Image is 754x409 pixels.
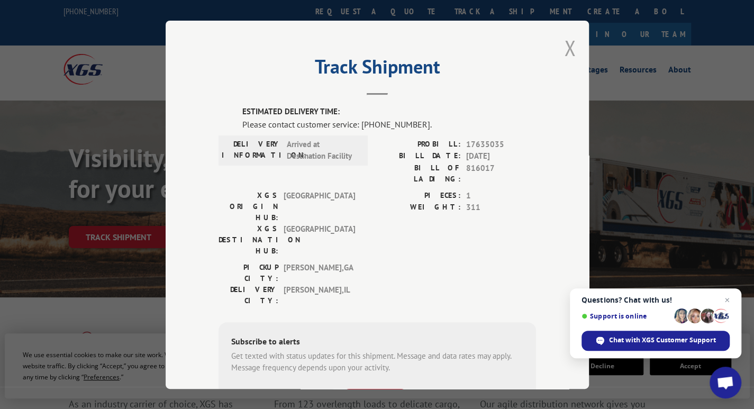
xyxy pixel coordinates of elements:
[582,312,670,320] span: Support is online
[219,189,278,223] label: XGS ORIGIN HUB:
[609,335,716,345] span: Chat with XGS Customer Support
[219,59,536,79] h2: Track Shipment
[231,334,523,350] div: Subscribe to alerts
[377,189,461,202] label: PIECES:
[222,138,281,162] label: DELIVERY INFORMATION:
[721,294,733,306] span: Close chat
[564,34,576,62] button: Close modal
[219,284,278,306] label: DELIVERY CITY:
[219,223,278,256] label: XGS DESTINATION HUB:
[466,202,536,214] span: 311
[284,261,355,284] span: [PERSON_NAME] , GA
[377,138,461,150] label: PROBILL:
[377,150,461,162] label: BILL DATE:
[466,138,536,150] span: 17635035
[231,350,523,374] div: Get texted with status updates for this shipment. Message and data rates may apply. Message frequ...
[284,189,355,223] span: [GEOGRAPHIC_DATA]
[466,189,536,202] span: 1
[284,284,355,306] span: [PERSON_NAME] , IL
[242,117,536,130] div: Please contact customer service: [PHONE_NUMBER].
[242,106,536,118] label: ESTIMATED DELIVERY TIME:
[710,367,741,398] div: Open chat
[377,202,461,214] label: WEIGHT:
[377,162,461,184] label: BILL OF LADING:
[466,150,536,162] span: [DATE]
[284,223,355,256] span: [GEOGRAPHIC_DATA]
[582,331,730,351] div: Chat with XGS Customer Support
[582,296,730,304] span: Questions? Chat with us!
[287,138,358,162] span: Arrived at Destination Facility
[466,162,536,184] span: 816017
[219,261,278,284] label: PICKUP CITY:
